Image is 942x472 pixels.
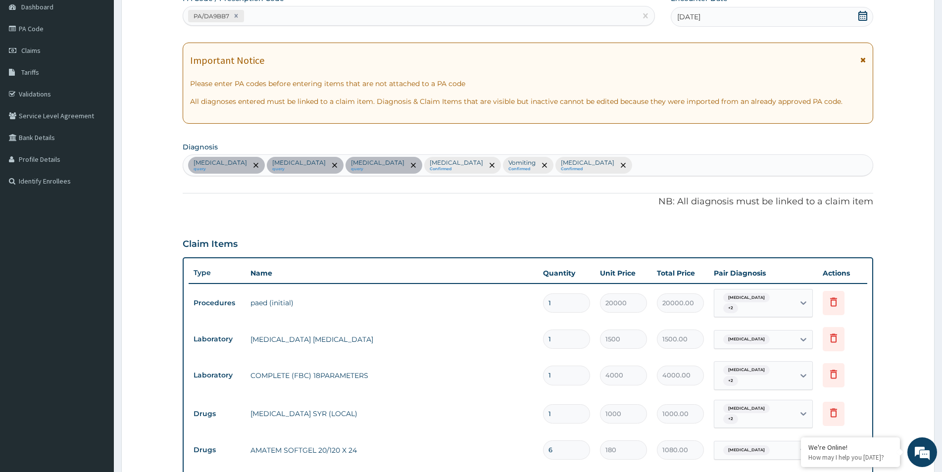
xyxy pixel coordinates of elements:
p: [MEDICAL_DATA] [561,159,614,167]
p: Vomiting [508,159,536,167]
span: remove selection option [330,161,339,170]
div: PA/DA9BB7 [191,10,231,22]
td: paed (initial) [246,293,538,313]
small: query [194,167,247,172]
span: [MEDICAL_DATA] [723,293,770,303]
span: We're online! [57,125,137,225]
div: We're Online! [808,443,892,452]
span: Tariffs [21,68,39,77]
th: Pair Diagnosis [709,263,818,283]
div: Minimize live chat window [162,5,186,29]
span: [MEDICAL_DATA] [723,365,770,375]
img: d_794563401_company_1708531726252_794563401 [18,49,40,74]
span: remove selection option [409,161,418,170]
h3: Claim Items [183,239,238,250]
td: [MEDICAL_DATA] [MEDICAL_DATA] [246,330,538,349]
span: [MEDICAL_DATA] [723,334,770,344]
span: Claims [21,46,41,55]
td: Drugs [189,441,246,459]
span: [DATE] [677,12,700,22]
small: Confirmed [508,167,536,172]
small: Confirmed [430,167,483,172]
p: Please enter PA codes before entering items that are not attached to a PA code [190,79,866,89]
label: Diagnosis [183,142,218,152]
th: Quantity [538,263,595,283]
td: COMPLETE (FBC) 18PARAMETERS [246,366,538,385]
span: + 2 [723,414,738,424]
span: + 2 [723,376,738,386]
span: [MEDICAL_DATA] [723,404,770,414]
th: Total Price [652,263,709,283]
td: AMATEM SOFTGEL 20/120 X 24 [246,440,538,460]
td: Procedures [189,294,246,312]
div: Chat with us now [51,55,166,68]
span: remove selection option [251,161,260,170]
span: [MEDICAL_DATA] [723,445,770,455]
th: Unit Price [595,263,652,283]
small: query [351,167,404,172]
p: [MEDICAL_DATA] [351,159,404,167]
span: remove selection option [540,161,549,170]
td: Laboratory [189,330,246,348]
th: Name [246,263,538,283]
th: Actions [818,263,867,283]
p: [MEDICAL_DATA] [430,159,483,167]
span: remove selection option [488,161,496,170]
p: NB: All diagnosis must be linked to a claim item [183,195,873,208]
h1: Important Notice [190,55,264,66]
span: + 2 [723,303,738,313]
p: [MEDICAL_DATA] [194,159,247,167]
th: Type [189,264,246,282]
p: [MEDICAL_DATA] [272,159,326,167]
p: How may I help you today? [808,453,892,462]
td: Drugs [189,405,246,423]
td: Laboratory [189,366,246,384]
p: All diagnoses entered must be linked to a claim item. Diagnosis & Claim Items that are visible bu... [190,96,866,106]
td: [MEDICAL_DATA] SYR (LOCAL) [246,404,538,424]
small: Confirmed [561,167,614,172]
span: remove selection option [619,161,628,170]
textarea: Type your message and hit 'Enter' [5,270,189,305]
span: Dashboard [21,2,53,11]
small: query [272,167,326,172]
